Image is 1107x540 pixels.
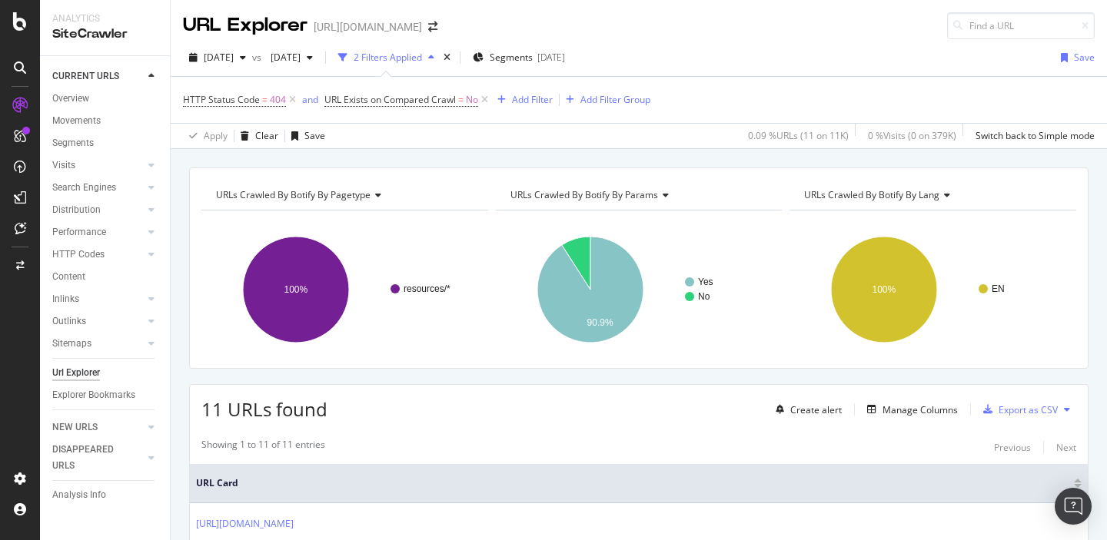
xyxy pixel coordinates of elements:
button: [DATE] [183,45,252,70]
button: Apply [183,124,228,148]
span: HTTP Status Code [183,93,260,106]
div: Overview [52,91,89,107]
span: No [466,89,478,111]
span: 11 URLs found [201,396,327,422]
span: URL Card [196,476,1070,490]
div: Previous [994,441,1031,454]
button: Save [285,124,325,148]
div: CURRENT URLS [52,68,119,84]
a: Visits [52,157,144,174]
a: Explorer Bookmarks [52,387,159,403]
div: SiteCrawler [52,25,158,43]
button: Create alert [770,397,842,422]
svg: A chart. [496,223,783,356]
div: Inlinks [52,291,79,307]
span: = [262,93,268,106]
button: Manage Columns [861,400,958,419]
text: 100% [284,284,308,295]
div: Add Filter Group [580,93,650,106]
a: Outlinks [52,313,144,330]
div: Url Explorer [52,365,100,381]
text: 100% [873,284,896,295]
a: Content [52,269,159,285]
h4: URLs Crawled By Botify By pagetype [213,183,474,207]
div: 0 % Visits ( 0 on 379K ) [868,129,956,142]
div: 2 Filters Applied [354,51,422,64]
a: Analysis Info [52,487,159,503]
div: Movements [52,113,101,129]
div: Segments [52,135,94,151]
div: Manage Columns [883,403,958,416]
span: URLs Crawled By Botify By lang [804,188,939,201]
a: Overview [52,91,159,107]
div: Visits [52,157,75,174]
span: URLs Crawled By Botify By pagetype [216,188,371,201]
a: CURRENT URLS [52,68,144,84]
button: Add Filter Group [560,91,650,109]
a: Url Explorer [52,365,159,381]
text: EN [992,283,1005,294]
h4: URLs Crawled By Botify By params [507,183,769,207]
a: HTTP Codes [52,247,144,263]
a: NEW URLS [52,419,144,436]
a: [URL][DOMAIN_NAME] [196,516,294,532]
span: Segments [490,51,533,64]
text: No [698,291,710,302]
div: Clear [255,129,278,142]
button: Switch back to Simple mode [969,124,1095,148]
div: DISAPPEARED URLS [52,442,130,474]
button: Add Filter [491,91,553,109]
div: Create alert [790,403,842,416]
div: NEW URLS [52,419,98,436]
a: DISAPPEARED URLS [52,442,144,474]
button: Clear [234,124,278,148]
button: Save [1055,45,1095,70]
div: HTTP Codes [52,247,105,263]
a: Distribution [52,202,144,218]
div: Export as CSV [999,403,1058,416]
a: Segments [52,135,159,151]
div: and [302,93,318,106]
div: Save [1074,51,1095,64]
span: URL Exists on Compared Crawl [324,93,456,106]
div: Apply [204,129,228,142]
text: resources/* [404,283,450,294]
span: vs [252,51,264,64]
div: Sitemaps [52,336,91,352]
div: Add Filter [512,93,553,106]
span: 2025 Jul. 30th [264,51,301,64]
a: Movements [52,113,159,129]
div: Switch back to Simple mode [976,129,1095,142]
svg: A chart. [201,223,488,356]
div: Showing 1 to 11 of 11 entries [201,438,325,456]
h4: URLs Crawled By Botify By lang [801,183,1062,207]
div: arrow-right-arrow-left [428,22,437,32]
div: Outlinks [52,313,86,330]
span: 2025 Aug. 8th [204,51,234,64]
div: Analysis Info [52,487,106,503]
button: 2 Filters Applied [332,45,440,70]
div: A chart. [790,223,1076,356]
div: Distribution [52,202,101,218]
span: = [458,93,464,106]
div: Performance [52,224,106,240]
div: Search Engines [52,180,116,196]
a: Inlinks [52,291,144,307]
a: Performance [52,224,144,240]
div: times [440,50,454,65]
a: Search Engines [52,180,144,196]
button: [DATE] [264,45,319,70]
div: Next [1056,441,1076,454]
text: 90.9% [587,317,613,328]
div: Open Intercom Messenger [1055,488,1092,525]
span: 404 [270,89,286,111]
div: Save [304,129,325,142]
div: Content [52,269,85,285]
div: URL Explorer [183,12,307,38]
button: Segments[DATE] [467,45,571,70]
button: and [302,92,318,107]
div: 0.09 % URLs ( 11 on 11K ) [748,129,849,142]
button: Next [1056,438,1076,456]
